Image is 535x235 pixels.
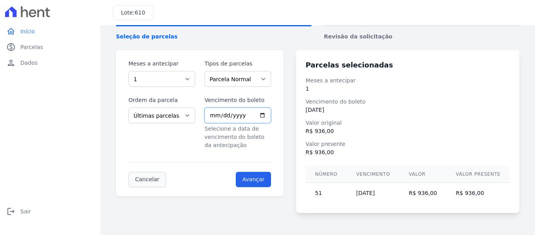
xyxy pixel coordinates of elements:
[6,42,16,52] i: paid
[3,24,97,39] a: homeInício
[399,183,446,204] td: R$ 936,00
[305,60,510,70] h3: Parcelas selecionadas
[135,9,145,16] span: 610
[399,166,446,183] th: Valor
[6,207,16,216] i: logout
[116,25,519,41] nav: Progress
[305,127,510,135] dd: R$ 936,00
[305,140,510,148] dt: Valor presente
[305,106,510,114] dd: [DATE]
[128,96,195,104] label: Ordem da parcela
[128,60,195,68] label: Meses a antecipar
[204,125,271,149] p: Selecione a data de vencimento do boleto da antecipação
[6,27,16,36] i: home
[324,33,519,41] span: Revisão da solicitação
[446,183,510,204] td: R$ 936,00
[128,172,166,187] a: Cancelar
[20,59,38,67] span: Dados
[204,96,271,104] label: Vencimento do boleto
[236,172,271,187] input: Avançar
[20,43,43,51] span: Parcelas
[347,166,399,183] th: Vencimento
[3,39,97,55] a: paidParcelas
[305,85,510,93] dd: 1
[305,119,510,127] dt: Valor original
[3,55,97,71] a: personDados
[121,9,145,17] h3: Lote:
[305,148,510,157] dd: R$ 936,00
[20,208,31,215] span: Sair
[204,60,271,68] label: Tipos de parcelas
[6,58,16,67] i: person
[347,183,399,204] td: [DATE]
[446,166,510,183] th: Valor presente
[305,183,347,204] td: 51
[20,27,35,35] span: Início
[305,98,510,106] dt: Vencimento do boleto
[305,166,347,183] th: Número
[305,77,510,85] dt: Meses a antecipar
[116,33,311,41] span: Seleção de parcelas
[3,204,97,219] a: logoutSair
